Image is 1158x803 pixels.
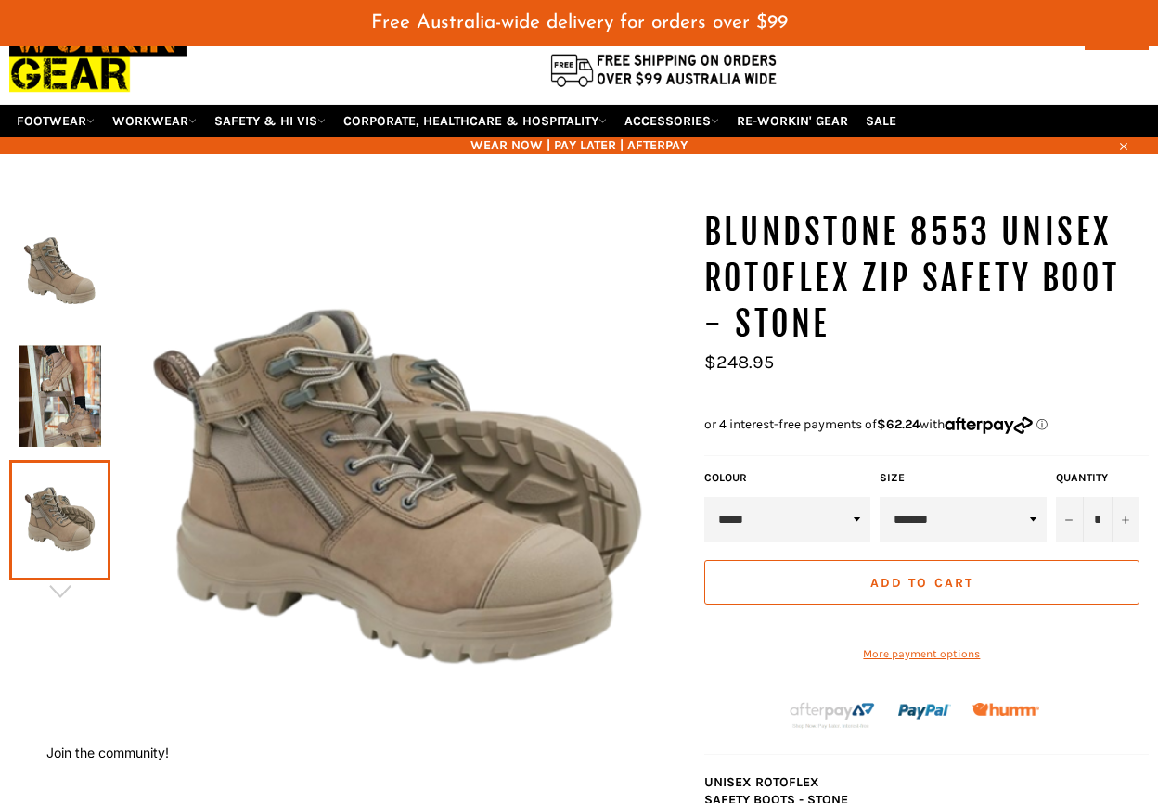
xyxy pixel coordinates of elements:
[547,50,779,89] img: Flat $9.95 shipping Australia wide
[898,685,952,739] img: paypal.png
[704,470,871,486] label: COLOUR
[105,105,204,137] a: WORKWEAR
[704,351,774,373] span: $248.95
[870,575,973,591] span: Add to Cart
[9,8,187,104] img: Workin Gear leaders in Workwear, Safety Boots, PPE, Uniforms. Australia's No.1 in Workwear
[704,210,1149,348] h1: BLUNDSTONE 8553 Unisex RotoFlex Zip Safety Boot - Stone
[1056,497,1084,542] button: Reduce item quantity by one
[46,745,169,760] button: Join the community!
[9,105,102,137] a: FOOTWEAR
[788,700,877,731] img: Afterpay-Logo-on-dark-bg_large.png
[19,345,101,447] img: BLUNDSTONE 8553 Unisex RotoFlex Zip Safety Boot - Stone - Workin' Gear
[371,13,788,32] span: Free Australia-wide delivery for orders over $99
[729,105,856,137] a: RE-WORKIN' GEAR
[9,136,1149,154] span: WEAR NOW | PAY LATER | AFTERPAY
[1056,470,1139,486] label: Quantity
[336,105,614,137] a: CORPORATE, HEALTHCARE & HOSPITALITY
[1112,497,1139,542] button: Increase item quantity by one
[972,703,1039,716] img: Humm_core_logo_RGB-01_300x60px_small_195d8312-4386-4de7-b182-0ef9b6303a37.png
[617,105,727,137] a: ACCESSORIES
[858,105,904,137] a: SALE
[704,560,1139,605] button: Add to Cart
[880,470,1047,486] label: Size
[207,105,333,137] a: SAFETY & HI VIS
[19,221,101,323] img: BLUNDSTONE 8553 Unisex RotoFlex Zip Safety Boot - Stone - Workin' Gear
[704,646,1139,662] a: More payment options
[110,210,685,775] img: BLUNDSTONE 8553 Unisex RotoFlex Zip Safety Boot - Stone - Workin' Gear
[704,774,819,790] strong: UNISEX ROTOFLEX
